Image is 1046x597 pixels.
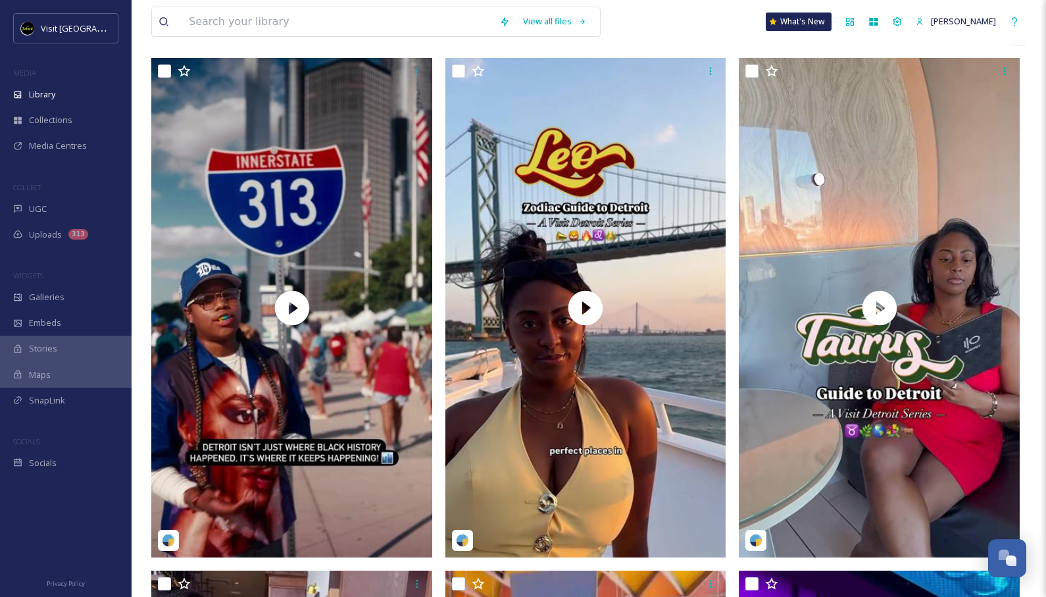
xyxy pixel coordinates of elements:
[13,182,41,192] span: COLLECT
[29,140,87,152] span: Media Centres
[13,68,36,78] span: MEDIA
[988,539,1026,577] button: Open Chat
[909,9,1003,34] a: [PERSON_NAME]
[68,229,88,240] div: 313
[29,88,55,101] span: Library
[931,15,996,27] span: [PERSON_NAME]
[151,58,432,558] img: thumbnail
[29,291,64,303] span: Galleries
[29,228,62,241] span: Uploads
[47,575,85,590] a: Privacy Policy
[29,317,61,329] span: Embeds
[749,534,762,547] img: snapsea-logo.png
[456,534,469,547] img: snapsea-logo.png
[516,9,593,34] a: View all files
[29,394,65,407] span: SnapLink
[29,203,47,215] span: UGC
[162,534,175,547] img: snapsea-logo.png
[29,114,72,126] span: Collections
[29,457,57,469] span: Socials
[182,7,493,36] input: Search your library
[29,369,51,381] span: Maps
[13,271,43,280] span: WIDGETS
[739,58,1020,558] img: thumbnail
[47,579,85,588] span: Privacy Policy
[13,436,39,446] span: SOCIALS
[29,342,57,355] span: Stories
[41,22,143,34] span: Visit [GEOGRAPHIC_DATA]
[21,22,34,35] img: VISIT%20DETROIT%20LOGO%20-%20BLACK%20BACKGROUND.png
[445,58,726,558] img: thumbnail
[766,13,832,31] a: What's New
